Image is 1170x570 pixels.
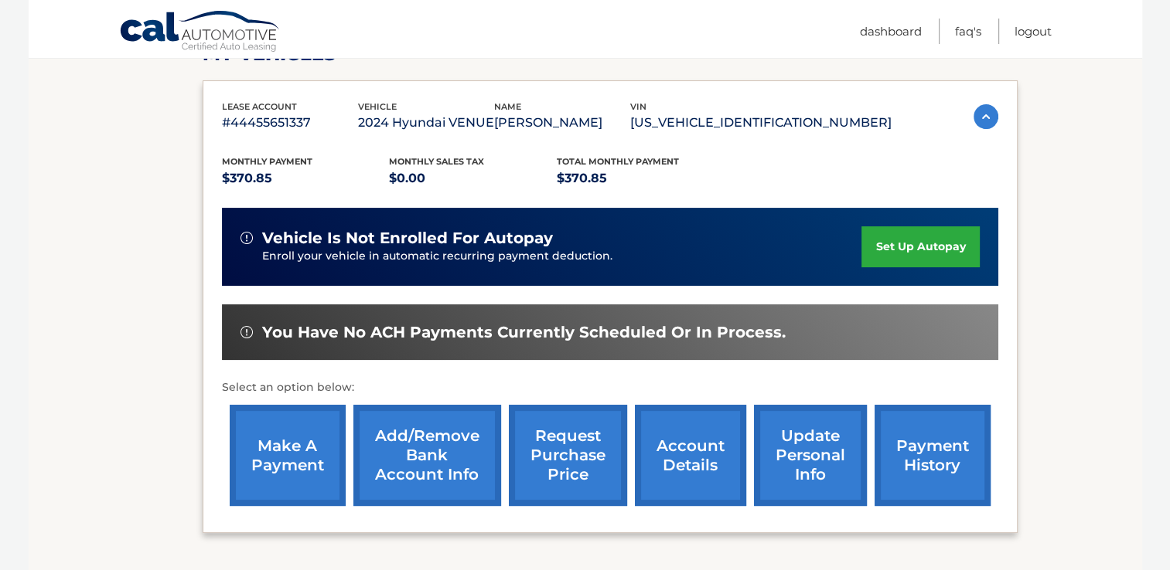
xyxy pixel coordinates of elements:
a: Cal Automotive [119,10,281,55]
span: Monthly Payment [222,156,312,167]
span: lease account [222,101,297,112]
span: name [494,101,521,112]
a: Add/Remove bank account info [353,405,501,506]
span: vehicle is not enrolled for autopay [262,229,553,248]
img: accordion-active.svg [974,104,998,129]
p: #44455651337 [222,112,358,134]
p: $370.85 [222,168,390,189]
a: make a payment [230,405,346,506]
a: request purchase price [509,405,627,506]
span: Total Monthly Payment [557,156,679,167]
span: vehicle [358,101,397,112]
a: FAQ's [955,19,981,44]
p: 2024 Hyundai VENUE [358,112,494,134]
p: $0.00 [389,168,557,189]
a: payment history [875,405,991,506]
a: set up autopay [861,226,979,267]
span: Monthly sales Tax [389,156,484,167]
a: account details [635,405,746,506]
p: $370.85 [557,168,725,189]
img: alert-white.svg [240,232,253,244]
p: Select an option below: [222,378,998,397]
p: [PERSON_NAME] [494,112,630,134]
span: vin [630,101,646,112]
p: [US_VEHICLE_IDENTIFICATION_NUMBER] [630,112,892,134]
p: Enroll your vehicle in automatic recurring payment deduction. [262,248,862,265]
span: You have no ACH payments currently scheduled or in process. [262,323,786,342]
a: update personal info [754,405,867,506]
a: Logout [1015,19,1052,44]
a: Dashboard [860,19,922,44]
img: alert-white.svg [240,326,253,338]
